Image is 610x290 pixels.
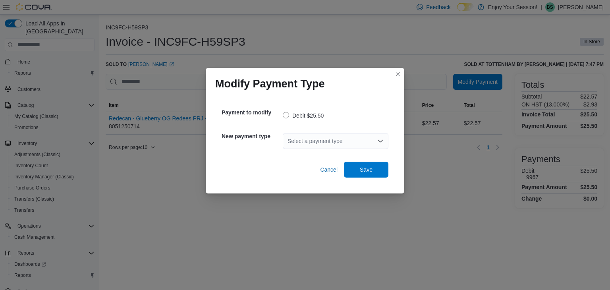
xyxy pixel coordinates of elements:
button: Cancel [317,162,341,178]
h5: New payment type [222,128,281,144]
span: Save [360,166,373,174]
button: Open list of options [377,138,384,144]
button: Save [344,162,388,178]
h1: Modify Payment Type [215,77,325,90]
span: Cancel [320,166,338,174]
label: Debit $25.50 [283,111,324,120]
h5: Payment to modify [222,104,281,120]
button: Closes this modal window [393,70,403,79]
